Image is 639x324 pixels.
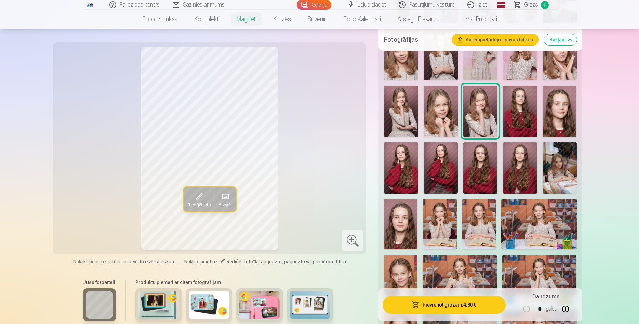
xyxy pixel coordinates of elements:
button: Rediģēt foto [183,187,214,211]
button: Sakļaut [544,34,577,45]
a: Krūzes [265,10,299,29]
img: /fa1 [86,3,94,7]
span: lai apgrieztu, pagrieztu vai piemērotu filtru [255,259,346,264]
span: Noklikšķiniet uz [184,259,218,264]
button: Augšupielādējiet savas bildes [452,34,538,45]
h5: Fotogrāfijas [384,35,446,44]
a: Suvenīri [299,10,335,29]
span: Grozs [524,1,538,9]
h5: Daudzums [532,293,559,301]
a: Magnēti [228,10,265,29]
span: Rediģēt foto [187,202,210,207]
span: " [218,259,220,264]
a: Foto izdrukas [134,10,186,29]
a: Atslēgu piekariņi [389,10,447,29]
span: Rediģēt foto [227,259,253,264]
span: " [253,259,255,264]
span: 1 [541,1,549,9]
div: gab. [546,301,556,317]
button: Aizstāt [214,187,236,211]
h6: Jūsu fotoattēli [83,279,116,286]
span: Aizstāt [218,202,232,207]
h6: Produktu piemēri ar citām fotogrāfijām [133,279,336,286]
a: Visi produkti [447,10,505,29]
a: Komplekti [186,10,228,29]
span: Noklikšķiniet uz attēla, lai atvērtu izvērstu skatu [73,258,176,265]
a: Foto kalendāri [335,10,389,29]
button: Pievienot grozam:4,80 € [383,296,505,314]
